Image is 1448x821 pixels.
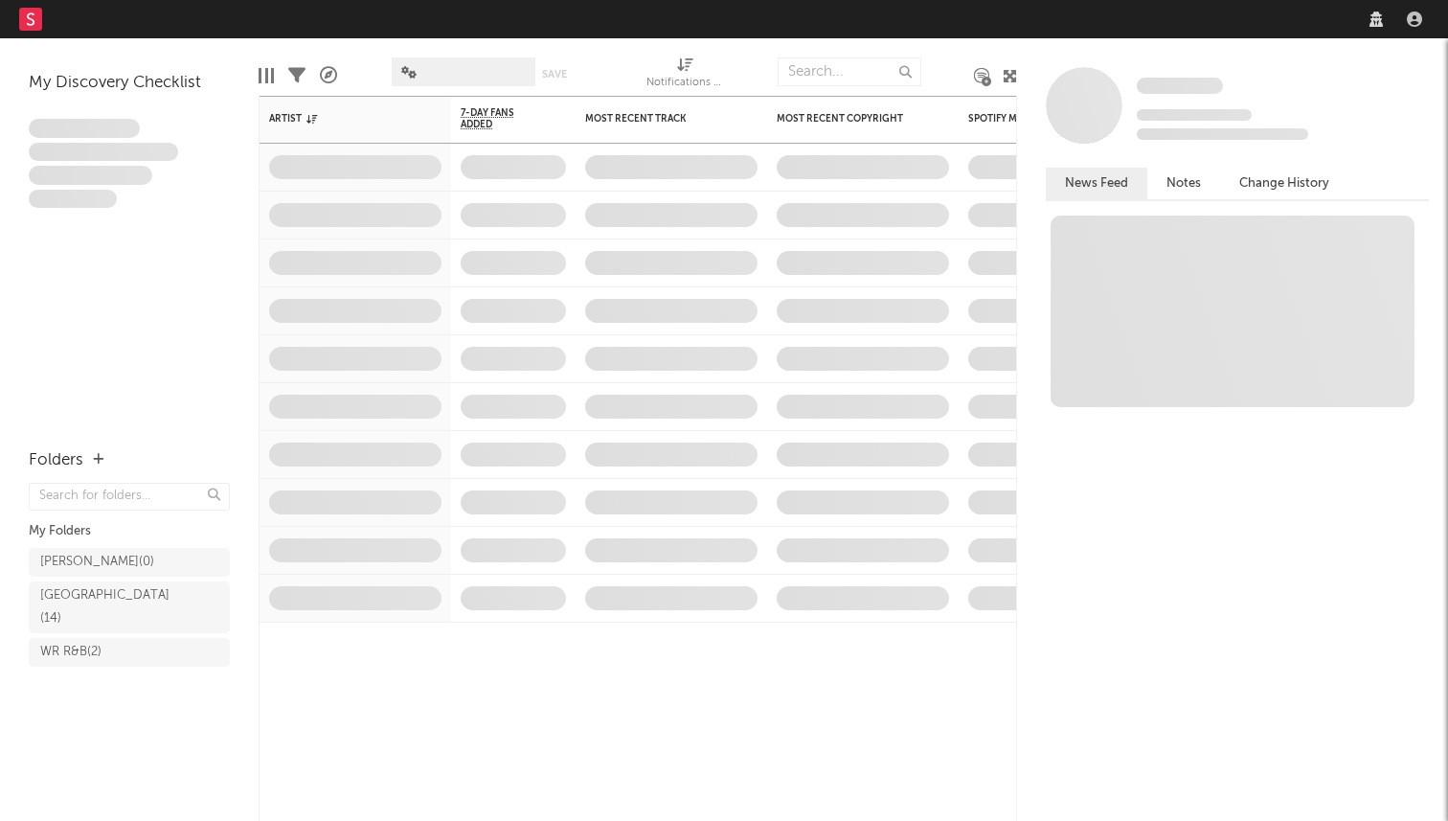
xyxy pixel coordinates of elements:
[29,119,140,138] span: Lorem ipsum dolor
[1137,128,1308,140] span: 0 fans last week
[29,449,83,472] div: Folders
[1137,77,1223,96] a: Some Artist
[778,57,921,86] input: Search...
[646,48,723,103] div: Notifications (Artist)
[29,520,230,543] div: My Folders
[968,113,1112,125] div: Spotify Monthly Listeners
[1046,168,1147,199] button: News Feed
[1137,109,1252,121] span: Tracking Since: [DATE]
[1137,78,1223,94] span: Some Artist
[29,72,230,95] div: My Discovery Checklist
[461,107,537,130] span: 7-Day Fans Added
[29,143,178,162] span: Integer aliquet in purus et
[29,483,230,511] input: Search for folders...
[646,72,723,95] div: Notifications (Artist)
[1147,168,1220,199] button: Notes
[585,113,729,125] div: Most Recent Track
[40,641,102,664] div: WR R&B ( 2 )
[269,113,413,125] div: Artist
[777,113,920,125] div: Most Recent Copyright
[40,584,175,630] div: [GEOGRAPHIC_DATA] ( 14 )
[40,551,154,574] div: [PERSON_NAME] ( 0 )
[259,48,274,103] div: Edit Columns
[29,190,117,209] span: Aliquam viverra
[29,548,230,577] a: [PERSON_NAME](0)
[288,48,305,103] div: Filters
[29,582,230,633] a: [GEOGRAPHIC_DATA](14)
[29,638,230,667] a: WR R&B(2)
[542,69,567,80] button: Save
[29,166,152,185] span: Praesent ac interdum
[320,48,337,103] div: A&R Pipeline
[1220,168,1348,199] button: Change History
